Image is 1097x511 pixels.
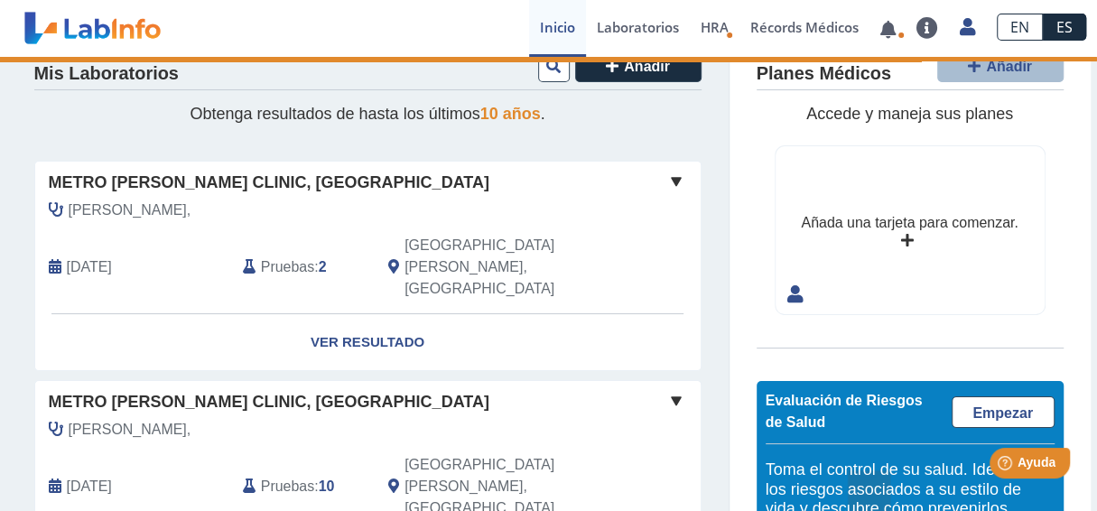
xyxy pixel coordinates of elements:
div: Añada una tarjeta para comenzar. [801,212,1018,234]
a: Empezar [952,396,1055,428]
div: : [229,235,375,300]
span: 10 años [480,105,541,123]
b: 10 [319,478,335,494]
span: 2024-10-25 [67,476,112,497]
h4: Mis Laboratorios [34,63,179,85]
span: Herrera, [69,419,191,441]
span: San Juan, PR [404,235,604,300]
span: Pruebas [261,476,314,497]
span: Empezar [972,405,1033,421]
span: Accede y maneja sus planes [806,105,1013,123]
button: Añadir [575,51,702,82]
span: Añadir [986,59,1032,74]
a: Ver Resultado [35,314,701,371]
span: HRA [701,18,729,36]
b: 2 [319,259,327,274]
button: Añadir [937,51,1064,82]
span: Metro [PERSON_NAME] Clinic, [GEOGRAPHIC_DATA] [49,171,489,195]
h4: Planes Médicos [757,63,891,85]
iframe: Help widget launcher [936,441,1077,491]
span: Añadir [624,59,670,74]
span: Obtenga resultados de hasta los últimos . [190,105,544,123]
span: Evaluación de Riesgos de Salud [766,393,923,430]
span: Pruebas [261,256,314,278]
a: EN [997,14,1043,41]
a: ES [1043,14,1086,41]
span: Metro [PERSON_NAME] Clinic, [GEOGRAPHIC_DATA] [49,390,489,414]
span: 2025-10-01 [67,256,112,278]
span: Jorge Valdesuso, [69,200,191,221]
